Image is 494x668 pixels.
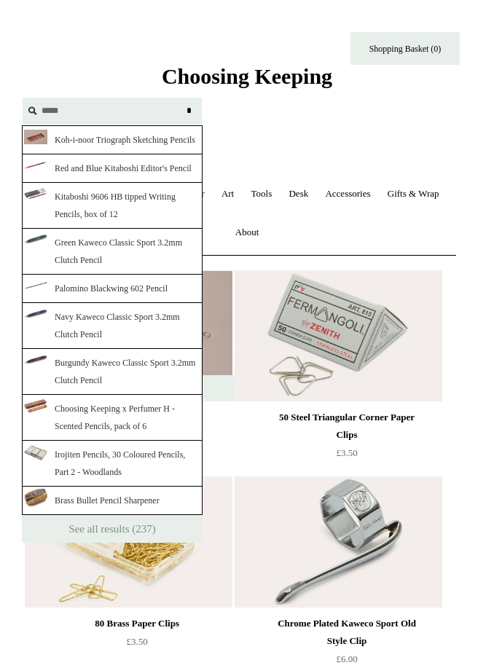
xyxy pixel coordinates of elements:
[24,441,47,465] img: jqWnsH1XQGMGh-ijD_6R6xxuzgbLl_xSAPiMOL_AD2g_thumb.png
[58,615,216,632] div: 80 Brass Paper Clips
[22,303,203,349] a: Navy Kaweco Classic Sport 3.2mm Clutch Pencil
[350,32,460,65] a: Shopping Basket (0)
[214,175,241,213] a: Art
[162,76,332,86] a: Choosing Keeping
[318,175,377,213] a: Accessories
[281,175,315,213] a: Desk
[24,188,47,200] img: BEOqGbFN7fNiJ07dMxo3zRqtC_pElnvVI9HWTEgbMg_thumb.png
[24,282,47,289] img: o5HU3NRbJ7yfHPn4_CK97SR2ZjufW2QSEqWxBjHAA44_thumb.png
[264,270,471,401] a: 50 Steel Triangular Corner Paper Clips 50 Steel Triangular Corner Paper Clips
[22,154,203,183] a: Red and Blue Kitaboshi Editor's Pencil
[264,608,429,668] a: Chrome Plated Kaweco Sport Old Style Clip £6.00
[244,175,280,213] a: Tools
[22,229,203,275] a: Green Kaweco Classic Sport 3.2mm Clutch Pencil
[24,130,47,144] img: Copyright_Choosing_Keeping_20161122_WB_11282_thumb.jpg
[24,235,47,245] img: CopyrightChoosingKeeping20240424BS10285RTAT_thumb.png
[336,447,357,458] span: £3.50
[22,395,203,441] a: Choosing Keeping x Perfumer H - Scented Pencils, pack of 6
[22,349,203,395] a: Burgundy Kaweco Classic Sport 3.2mm Clutch Pencil
[235,270,442,401] img: 50 Steel Triangular Corner Paper Clips
[24,487,47,508] img: SPj3H8X06Uw50VNLpBR_y3m7gAmXkCwQEl6YM8wwIJk_thumb.png
[22,275,203,303] a: Palomino Blackwing 602 Pencil
[235,476,442,608] img: Chrome Plated Kaweco Sport Old Style Clip
[264,401,429,462] a: 50 Steel Triangular Corner Paper Clips £3.50
[24,162,47,169] img: QhoeMh0OhuXUcXKL9LcNc0BzR0P_MjsWBO7Y61GNSew_thumb.png
[380,175,447,213] a: Gifts & Wrap
[22,183,203,229] a: Kitaboshi 9606 HB tipped Writing Pencils, box of 12
[264,476,471,608] a: Chrome Plated Kaweco Sport Old Style Clip Chrome Plated Kaweco Sport Old Style Clip
[24,355,47,365] img: DmZQJWy-7HwxYFYipNNYaad_MuOCCkhJoPRlhFdGTD8_thumb.png
[267,615,426,650] div: Chrome Plated Kaweco Sport Old Style Clip
[22,515,203,543] a: See all results (237)
[22,441,203,487] a: Irojiten Pencils, 30 Coloured Pencils, Part 2 - Woodlands
[24,310,47,319] img: DW5PYDv1svFd1h8i_5mVTPzCAsNMG4L5HnUYH_l0irc_thumb.png
[22,125,203,154] a: Koh-i-noor Triograph Sketching Pencils
[336,653,357,664] span: £6.00
[54,608,219,651] a: 80 Brass Paper Clips £3.50
[228,213,267,252] a: About
[267,409,426,444] div: 50 Steel Triangular Corner Paper Clips
[162,64,332,88] span: Choosing Keeping
[22,487,203,515] a: Brass Bullet Pencil Sharpener
[126,636,147,647] span: £3.50
[24,399,47,413] img: hP261kkv8Li190vGYI6HQLuiemH-joJk9ZB3bZ63wjc_thumb.png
